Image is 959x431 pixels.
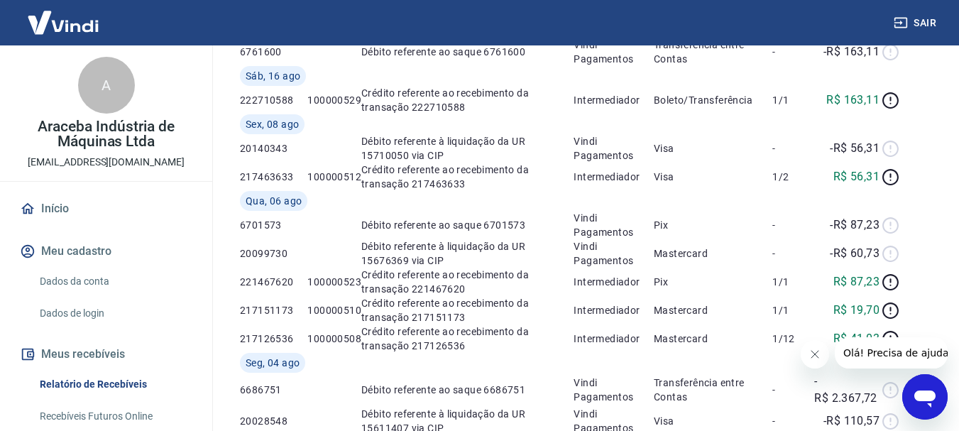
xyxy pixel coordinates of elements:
[823,413,879,430] p: -R$ 110,57
[17,339,195,370] button: Meus recebíveis
[17,236,195,267] button: Meu cadastro
[17,193,195,224] a: Início
[574,38,654,66] p: Vindi Pagamentos
[772,275,814,289] p: 1/1
[78,57,135,114] div: A
[34,370,195,399] a: Relatório de Recebíveis
[654,414,772,428] p: Visa
[654,303,772,317] p: Mastercard
[361,134,574,163] p: Débito referente à liquidação da UR 15710050 via CIP
[772,332,814,346] p: 1/12
[307,275,361,289] p: 100000523
[307,332,361,346] p: 100000508
[361,296,574,324] p: Crédito referente ao recebimento da transação 217151173
[574,376,654,404] p: Vindi Pagamentos
[654,376,772,404] p: Transferência entre Contas
[772,218,814,232] p: -
[240,275,307,289] p: 221467620
[240,332,307,346] p: 217126536
[34,402,195,431] a: Recebíveis Futuros Online
[830,245,879,262] p: -R$ 60,73
[772,45,814,59] p: -
[772,93,814,107] p: 1/1
[240,303,307,317] p: 217151173
[772,246,814,261] p: -
[654,141,772,156] p: Visa
[240,218,307,232] p: 6701573
[34,299,195,328] a: Dados de login
[830,217,879,234] p: -R$ 87,23
[801,340,829,369] iframe: Fechar mensagem
[823,43,879,60] p: -R$ 163,11
[17,1,109,44] img: Vindi
[240,414,307,428] p: 20028548
[772,170,814,184] p: 1/2
[574,134,654,163] p: Vindi Pagamentos
[240,141,307,156] p: 20140343
[654,38,772,66] p: Transferência entre Contas
[772,414,814,428] p: -
[240,383,307,397] p: 6686751
[240,45,307,59] p: 6761600
[833,302,879,319] p: R$ 19,70
[361,239,574,268] p: Débito referente à liquidação da UR 15676369 via CIP
[826,92,879,109] p: R$ 163,11
[307,93,361,107] p: 100000529
[361,268,574,296] p: Crédito referente ao recebimento da transação 221467620
[574,170,654,184] p: Intermediador
[574,211,654,239] p: Vindi Pagamentos
[246,194,302,208] span: Qua, 06 ago
[902,374,948,420] iframe: Botão para abrir a janela de mensagens
[9,10,119,21] span: Olá! Precisa de ajuda?
[246,356,300,370] span: Seg, 04 ago
[246,117,299,131] span: Sex, 08 ago
[654,275,772,289] p: Pix
[28,155,185,170] p: [EMAIL_ADDRESS][DOMAIN_NAME]
[574,303,654,317] p: Intermediador
[361,383,574,397] p: Débito referente ao saque 6686751
[654,332,772,346] p: Mastercard
[574,93,654,107] p: Intermediador
[574,332,654,346] p: Intermediador
[835,337,948,369] iframe: Mensagem da empresa
[574,275,654,289] p: Intermediador
[361,324,574,353] p: Crédito referente ao recebimento da transação 217126536
[240,246,307,261] p: 20099730
[891,10,942,36] button: Sair
[307,170,361,184] p: 100000512
[361,86,574,114] p: Crédito referente ao recebimento da transação 222710588
[772,141,814,156] p: -
[772,303,814,317] p: 1/1
[361,45,574,59] p: Débito referente ao saque 6761600
[574,239,654,268] p: Vindi Pagamentos
[240,93,307,107] p: 222710588
[361,163,574,191] p: Crédito referente ao recebimento da transação 217463633
[654,93,772,107] p: Boleto/Transferência
[246,69,300,83] span: Sáb, 16 ago
[830,140,879,157] p: -R$ 56,31
[240,170,307,184] p: 217463633
[833,273,879,290] p: R$ 87,23
[833,330,879,347] p: R$ 41,03
[11,119,201,149] p: Araceba Indústria de Máquinas Ltda
[772,383,814,397] p: -
[654,170,772,184] p: Visa
[654,246,772,261] p: Mastercard
[833,168,879,185] p: R$ 56,31
[34,267,195,296] a: Dados da conta
[307,303,361,317] p: 100000510
[814,373,879,407] p: -R$ 2.367,72
[654,218,772,232] p: Pix
[361,218,574,232] p: Débito referente ao saque 6701573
